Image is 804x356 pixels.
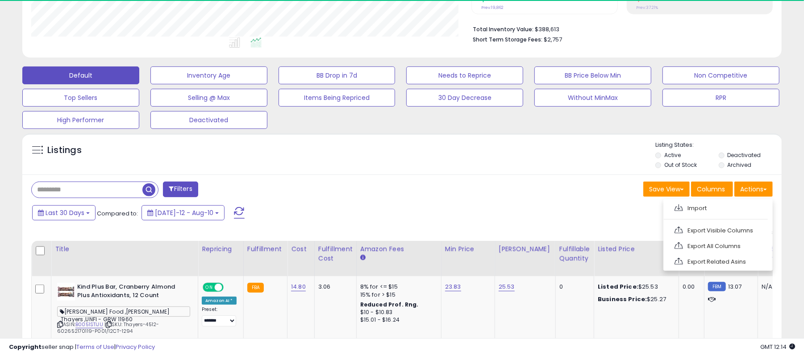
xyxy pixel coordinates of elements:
[32,205,96,220] button: Last 30 Days
[76,343,114,351] a: Terms of Use
[728,282,742,291] span: 13.07
[499,244,552,254] div: [PERSON_NAME]
[202,297,237,305] div: Amazon AI *
[279,89,396,107] button: Items Being Repriced
[360,301,419,308] b: Reduced Prof. Rng.
[445,282,461,291] a: 23.83
[473,25,533,33] b: Total Inventory Value:
[360,309,434,316] div: $10 - $10.83
[683,283,697,291] div: 0.00
[202,306,237,327] div: Preset:
[559,244,590,263] div: Fulfillable Quantity
[22,89,139,107] button: Top Sellers
[291,282,306,291] a: 14.80
[291,244,311,254] div: Cost
[662,66,779,84] button: Non Competitive
[637,5,658,10] small: Prev: 37.21%
[534,66,651,84] button: BB Price Below Min
[222,284,237,291] span: OFF
[155,208,213,217] span: [DATE]-12 - Aug-10
[697,185,725,194] span: Columns
[247,283,264,293] small: FBA
[360,316,434,324] div: $15.01 - $16.24
[46,208,84,217] span: Last 30 Days
[279,66,396,84] button: BB Drop in 7d
[47,144,82,157] h5: Listings
[142,205,225,220] button: [DATE]-12 - Aug-10
[760,343,795,351] span: 2025-09-10 12:14 GMT
[499,282,515,291] a: 25.53
[668,239,766,253] a: Export All Columns
[318,244,353,263] div: Fulfillment Cost
[97,209,138,218] span: Compared to:
[544,35,562,44] span: $2,757
[664,151,681,159] label: Active
[360,291,434,299] div: 15% for > $15
[598,282,638,291] b: Listed Price:
[668,201,766,215] a: Import
[445,244,491,254] div: Min Price
[662,89,779,107] button: RPR
[55,244,194,254] div: Title
[247,244,283,254] div: Fulfillment
[22,66,139,84] button: Default
[406,66,523,84] button: Needs to Reprice
[360,283,434,291] div: 8% for <= $15
[116,343,155,351] a: Privacy Policy
[204,284,215,291] span: ON
[150,66,267,84] button: Inventory Age
[664,161,697,169] label: Out of Stock
[57,283,75,301] img: 51v67oXe5sL._SL40_.jpg
[473,36,542,43] b: Short Term Storage Fees:
[668,224,766,237] a: Export Visible Columns
[9,343,155,352] div: seller snap | |
[150,111,267,129] button: Deactivated
[598,295,672,303] div: $25.27
[318,283,350,291] div: 3.06
[22,111,139,129] button: High Performer
[534,89,651,107] button: Without MinMax
[360,254,366,262] small: Amazon Fees.
[473,23,766,34] li: $388,613
[57,321,159,334] span: | SKU: Thayers-4512-602652170119-P001/12CT-1294
[598,295,647,303] b: Business Price:
[9,343,42,351] strong: Copyright
[668,255,766,269] a: Export Related Asins
[728,151,761,159] label: Deactivated
[77,283,186,302] b: Kind Plus Bar, Cranberry Almond Plus Antioxidants, 12 Count
[762,283,791,291] div: N/A
[559,283,587,291] div: 0
[708,282,725,291] small: FBM
[75,321,103,328] a: B0051STIJU
[728,161,752,169] label: Archived
[598,244,675,254] div: Listed Price
[481,5,504,10] small: Prev: 19,862
[655,141,782,149] p: Listing States:
[598,283,672,291] div: $25.53
[734,182,773,197] button: Actions
[163,182,198,197] button: Filters
[57,306,190,317] span: [PERSON_NAME] Food ,[PERSON_NAME] ,Thayers ,UNFI - GRW 11960
[202,244,240,254] div: Repricing
[406,89,523,107] button: 30 Day Decrease
[643,182,690,197] button: Save View
[691,182,733,197] button: Columns
[150,89,267,107] button: Selling @ Max
[360,244,437,254] div: Amazon Fees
